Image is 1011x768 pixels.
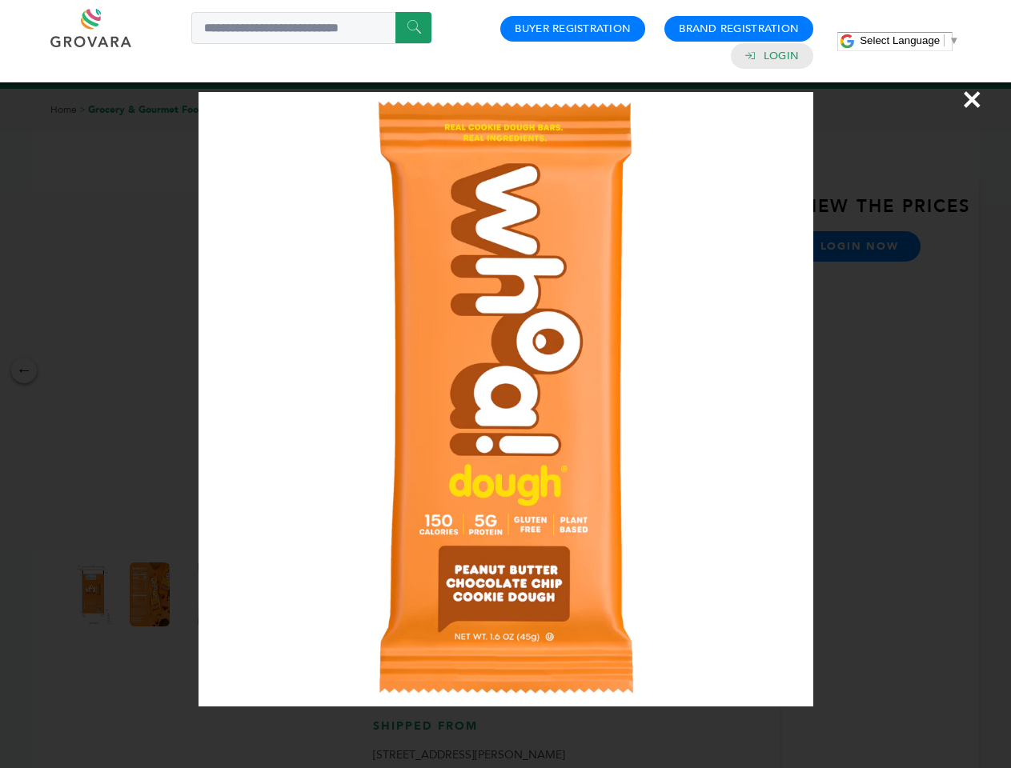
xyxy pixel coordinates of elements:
[944,34,945,46] span: ​
[515,22,631,36] a: Buyer Registration
[679,22,799,36] a: Brand Registration
[860,34,959,46] a: Select Language​
[199,92,813,706] img: Image Preview
[860,34,940,46] span: Select Language
[764,49,799,63] a: Login
[961,77,983,122] span: ×
[949,34,959,46] span: ▼
[191,12,431,44] input: Search a product or brand...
